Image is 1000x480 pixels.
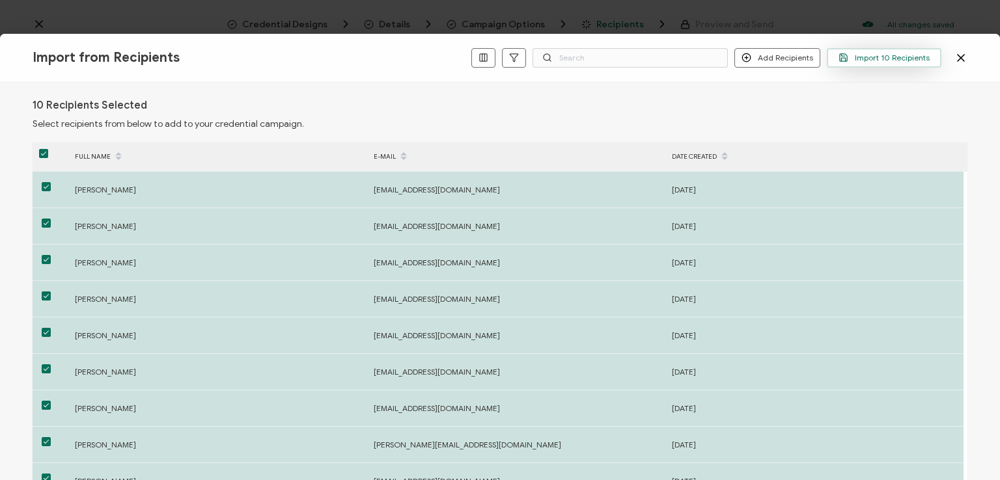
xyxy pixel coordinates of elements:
[935,418,1000,480] iframe: Chat Widget
[33,99,147,112] h1: 10 Recipients Selected
[827,48,941,68] button: Import 10 Recipients
[672,294,696,304] span: [DATE]
[68,146,367,168] div: FULL NAME
[374,367,500,377] span: [EMAIL_ADDRESS][DOMAIN_NAME]
[75,221,136,231] span: [PERSON_NAME]
[839,53,930,62] span: Import 10 Recipients
[672,185,696,194] span: [DATE]
[75,258,136,267] span: [PERSON_NAME]
[374,403,500,413] span: [EMAIL_ADDRESS][DOMAIN_NAME]
[672,440,696,449] span: [DATE]
[672,330,696,340] span: [DATE]
[75,440,136,449] span: [PERSON_NAME]
[672,258,696,267] span: [DATE]
[374,258,500,267] span: [EMAIL_ADDRESS][DOMAIN_NAME]
[33,118,304,129] span: Select recipients from below to add to your credential campaign.
[672,221,696,231] span: [DATE]
[374,221,500,231] span: [EMAIL_ADDRESS][DOMAIN_NAME]
[33,49,180,66] span: Import from Recipients
[665,146,964,168] div: DATE CREATED
[374,330,500,340] span: [EMAIL_ADDRESS][DOMAIN_NAME]
[75,403,136,413] span: [PERSON_NAME]
[75,185,136,194] span: [PERSON_NAME]
[672,367,696,377] span: [DATE]
[75,294,136,304] span: [PERSON_NAME]
[734,48,820,68] button: Add Recipients
[367,146,665,168] div: E-MAIL
[374,440,561,449] span: [PERSON_NAME][EMAIL_ADDRESS][DOMAIN_NAME]
[672,403,696,413] span: [DATE]
[533,48,728,68] input: Search
[75,367,136,377] span: [PERSON_NAME]
[374,185,500,194] span: [EMAIL_ADDRESS][DOMAIN_NAME]
[374,294,500,304] span: [EMAIL_ADDRESS][DOMAIN_NAME]
[75,330,136,340] span: [PERSON_NAME]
